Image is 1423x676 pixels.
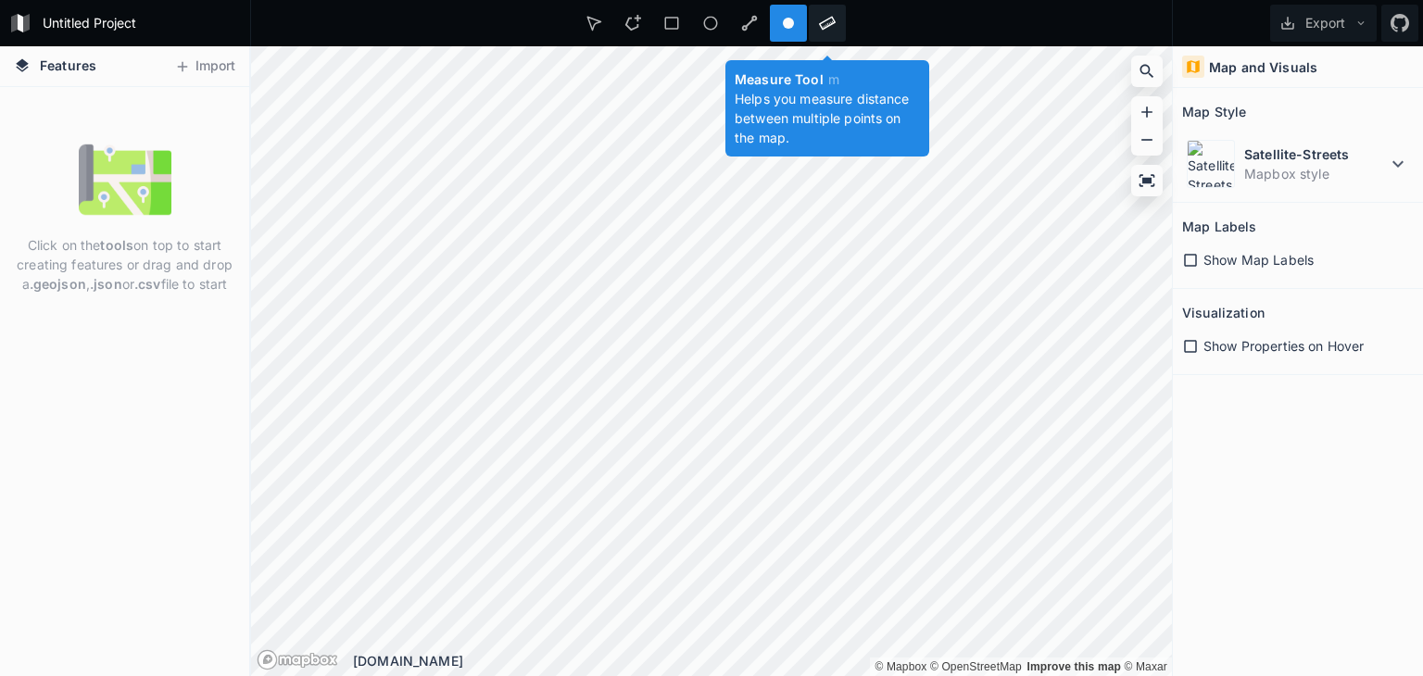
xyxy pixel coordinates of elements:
strong: tools [100,237,133,253]
span: Show Map Labels [1203,250,1314,269]
a: OpenStreetMap [930,660,1022,673]
a: Maxar [1125,660,1168,673]
a: Mapbox [875,660,926,673]
div: [DOMAIN_NAME] [353,651,1172,670]
dt: Satellite-Streets [1244,144,1387,164]
p: Click on the on top to start creating features or drag and drop a , or file to start [14,235,235,294]
strong: .csv [134,276,161,292]
h4: Map and Visuals [1209,57,1317,77]
strong: .geojson [30,276,86,292]
p: Helps you measure distance between multiple points on the map. [735,89,920,147]
a: Mapbox logo [257,649,338,670]
h4: Measure Tool [735,69,920,89]
span: m [828,71,839,87]
span: Features [40,56,96,75]
button: Import [165,52,245,81]
strong: .json [90,276,122,292]
h2: Visualization [1182,298,1265,327]
h2: Map Labels [1182,212,1256,241]
h2: Map Style [1182,97,1246,126]
button: Export [1270,5,1377,42]
a: Map feedback [1026,660,1121,673]
img: empty [79,133,171,226]
span: Show Properties on Hover [1203,336,1364,356]
dd: Mapbox style [1244,164,1387,183]
img: Satellite-Streets [1187,140,1235,188]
